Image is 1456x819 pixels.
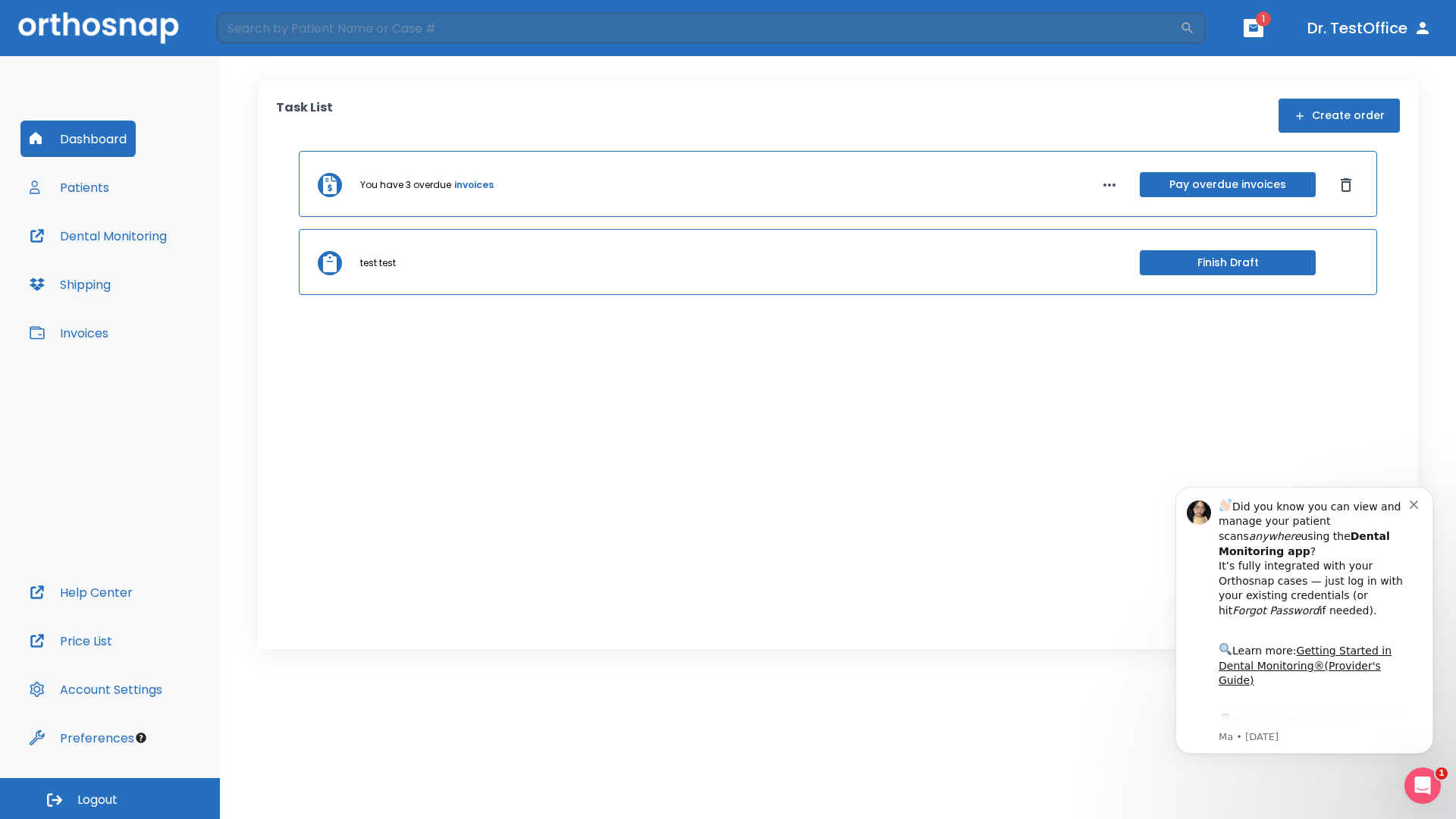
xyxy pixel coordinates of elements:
[20,720,143,756] button: Preferences
[360,178,451,192] p: You have 3 overdue
[20,266,120,303] button: Shipping
[66,251,201,278] a: App Store
[217,13,1180,43] input: Search by Patient Name or Case #
[20,574,142,610] button: Help Center
[66,247,257,325] div: Download the app: | ​ Let us know if you need help getting started!
[1436,767,1448,780] span: 1
[20,169,118,206] button: Patients
[276,99,333,133] p: Task List
[454,178,494,192] a: invoices
[1279,99,1400,133] button: Create order
[1140,172,1316,197] button: Pay overdue invoices
[1140,250,1316,275] button: Finish Draft
[77,792,118,808] span: Logout
[360,256,396,270] p: test test
[66,266,257,280] p: Message from Ma, sent 2w ago
[20,623,121,659] button: Price List
[1334,173,1358,197] button: Dismiss
[257,33,269,45] button: Dismiss notification
[1153,464,1456,778] iframe: Intercom notifications message
[20,315,118,351] button: Invoices
[1301,14,1438,42] button: Dr. TestOffice
[18,12,179,43] img: Orthosnap
[20,671,171,708] button: Account Settings
[1256,11,1271,27] span: 1
[20,121,136,157] button: Dashboard
[134,731,148,745] div: Tooltip anchor
[1404,767,1441,804] iframe: Intercom live chat
[20,218,176,254] button: Dental Monitoring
